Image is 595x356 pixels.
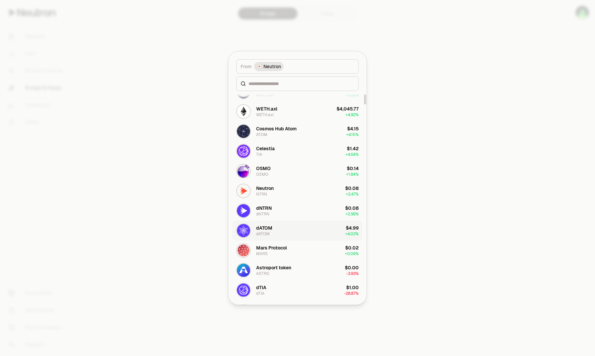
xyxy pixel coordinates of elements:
[256,245,287,251] div: Mars Protocol
[345,112,359,117] span: + 4.92%
[256,211,269,217] div: dNTRN
[347,125,359,132] div: $4.15
[256,205,272,211] div: dNTRN
[237,284,250,297] img: dTIA Logo
[237,224,250,237] img: dATOM Logo
[256,304,278,311] div: Monerium
[232,201,363,221] button: dNTRN LogodNTRNdNTRN$0.08+2.99%
[237,264,250,277] img: ASTRO Logo
[232,221,363,241] button: dATOM LogodATOMdATOM$4.99+4.03%
[256,271,269,276] div: ASTRO
[345,251,359,256] span: + 0.09%
[345,211,359,217] span: + 2.99%
[232,121,363,141] button: ATOM LogoCosmos Hub AtomATOM$4.15+4.15%
[345,205,359,211] div: $0.08
[232,82,363,102] button: wBTC.axl LogoAxelar Wrapped BitcoinwBTC.axl$110,130.08+0.69%
[241,63,252,70] span: From
[256,225,272,231] div: dATOM
[256,251,268,256] div: MARS
[346,192,359,197] span: + 2.47%
[256,132,267,137] div: ATOM
[232,161,363,181] button: OSMO LogoOSMOOSMO$0.14+1.84%
[232,241,363,260] button: MARS LogoMars ProtocolMARS$0.02+0.09%
[344,291,359,296] span: -28.87%
[232,260,363,280] button: ASTRO LogoAstroport tokenASTRO$0.00-3.93%
[256,145,275,152] div: Celestia
[232,280,363,300] button: dTIA LogodTIAdTIA$1.00-28.87%
[237,204,250,217] img: dNTRN Logo
[256,152,262,157] div: TIA
[346,284,359,291] div: $1.00
[237,244,250,257] img: MARS Logo
[256,92,273,98] div: wBTC.axl
[237,125,250,138] img: ATOM Logo
[346,132,359,137] span: + 4.15%
[346,172,359,177] span: + 1.84%
[337,106,359,112] div: $4,045.77
[263,63,281,70] span: Neutron
[257,65,261,68] img: Neutron Logo
[256,291,264,296] div: dTIA
[256,112,274,117] div: WETH.axl
[346,271,359,276] span: -3.93%
[256,106,277,112] div: WETH.axl
[345,231,359,237] span: + 4.03%
[237,105,250,118] img: WETH.axl Logo
[256,185,274,192] div: Neutron
[236,59,359,74] button: FromNeutron LogoNeutron
[237,85,250,98] img: wBTC.axl Logo
[256,165,271,172] div: OSMO
[237,145,250,158] img: TIA Logo
[237,164,250,178] img: OSMO Logo
[256,284,266,291] div: dTIA
[232,300,363,320] button: EURe LogoMonerium$1.17
[345,185,359,192] div: $0.08
[347,145,359,152] div: $1.42
[256,264,291,271] div: Astroport token
[345,245,359,251] div: $0.02
[345,264,359,271] div: $0.00
[256,125,297,132] div: Cosmos Hub Atom
[347,165,359,172] div: $0.14
[237,184,250,198] img: NTRN Logo
[256,192,267,197] div: NTRN
[232,141,363,161] button: TIA LogoCelestiaTIA$1.42+4.64%
[232,102,363,121] button: WETH.axl LogoWETH.axlWETH.axl$4,045.77+4.92%
[237,303,250,317] img: EURe Logo
[348,304,359,311] div: $1.17
[232,181,363,201] button: NTRN LogoNeutronNTRN$0.08+2.47%
[256,231,270,237] div: dATOM
[256,172,268,177] div: OSMO
[346,225,359,231] div: $4.99
[345,92,359,98] span: + 0.69%
[345,152,359,157] span: + 4.64%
